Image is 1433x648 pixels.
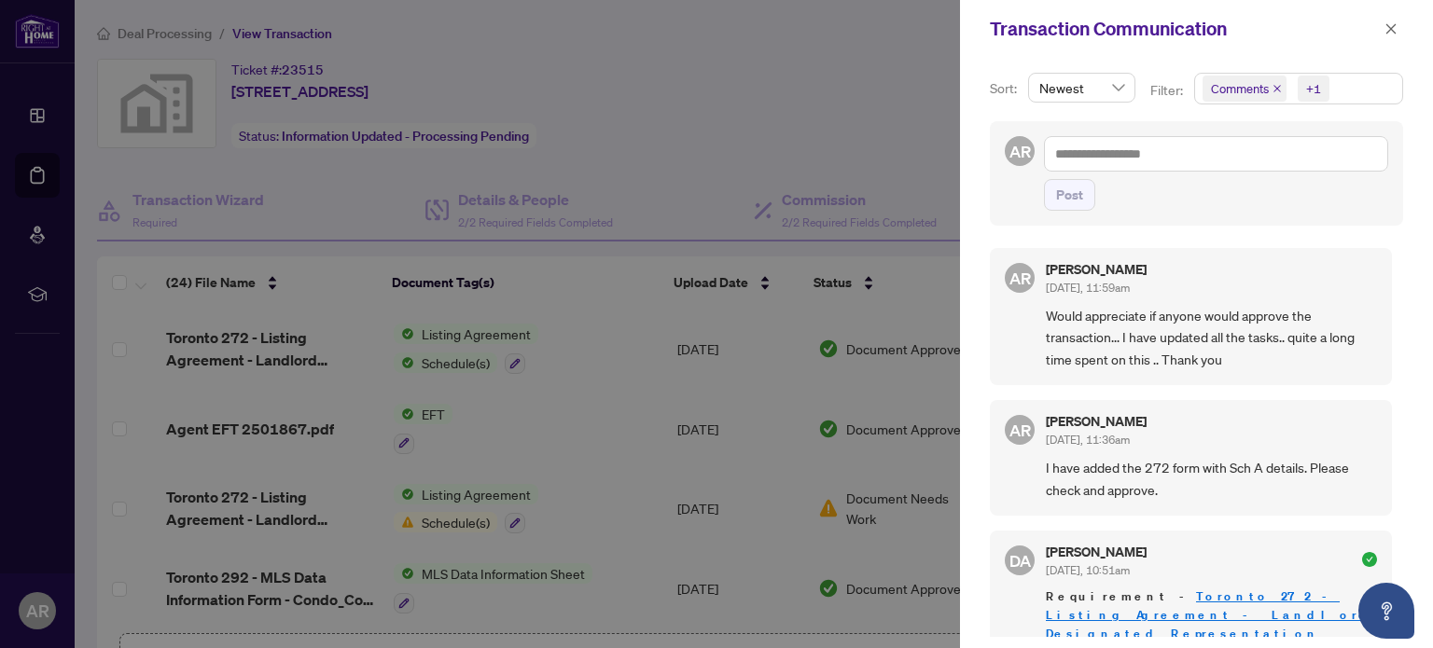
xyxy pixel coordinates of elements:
[1046,457,1377,501] span: I have added the 272 form with Sch A details. Please check and approve.
[1009,418,1031,443] span: AR
[1046,433,1130,447] span: [DATE], 11:36am
[1046,415,1147,428] h5: [PERSON_NAME]
[990,78,1021,99] p: Sort:
[1203,76,1287,102] span: Comments
[1358,583,1414,639] button: Open asap
[990,15,1379,43] div: Transaction Communication
[1044,179,1095,211] button: Post
[1211,79,1269,98] span: Comments
[1273,84,1282,93] span: close
[1009,547,1031,572] span: DA
[1384,22,1398,35] span: close
[1046,263,1147,276] h5: [PERSON_NAME]
[1150,80,1186,101] p: Filter:
[1039,74,1124,102] span: Newest
[1009,265,1031,290] span: AR
[1306,79,1321,98] div: +1
[1362,552,1377,567] span: check-circle
[1046,281,1130,295] span: [DATE], 11:59am
[1009,139,1031,164] span: AR
[1046,305,1377,370] span: Would appreciate if anyone would approve the transaction... I have updated all the tasks.. quite ...
[1046,563,1130,577] span: [DATE], 10:51am
[1046,545,1147,558] h5: [PERSON_NAME]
